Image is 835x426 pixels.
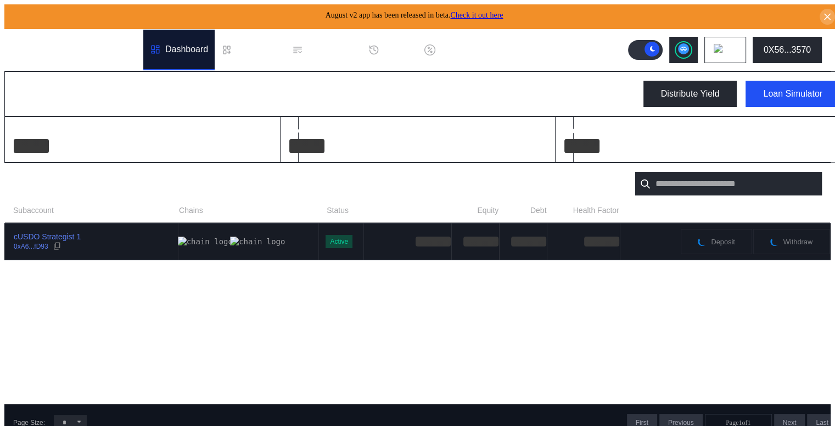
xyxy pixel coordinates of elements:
[14,232,81,242] div: cUSDO Strategist 1
[393,205,451,216] span: Account Balance
[643,81,737,107] button: Distribute Yield
[573,205,619,216] span: Health Factor
[13,205,54,216] span: Subaccount
[230,237,285,246] img: chain logo
[14,126,70,136] h2: Total Balance
[289,126,332,136] h2: Total Debt
[440,45,506,55] div: Discount Factors
[179,205,203,216] span: Chains
[326,11,503,19] span: August v2 app has been released in beta.
[477,205,498,216] span: Equity
[680,228,752,255] button: pendingDeposit
[764,45,811,55] div: 0X56...3570
[450,11,503,19] a: Check it out here
[770,237,779,246] img: pending
[13,177,77,190] div: Subaccounts
[783,238,812,246] span: Withdraw
[530,205,547,216] span: Debt
[704,37,746,63] button: chain logo
[711,238,735,246] span: Deposit
[237,45,279,55] div: Loan Book
[165,44,208,54] div: Dashboard
[698,237,707,246] img: pending
[753,228,830,255] button: pendingWithdraw
[362,30,418,70] a: History
[753,37,822,63] button: 0X56...3570
[714,44,726,56] img: chain logo
[14,243,48,250] div: 0xA6...fD93
[53,139,76,153] div: USD
[661,89,720,99] div: Distribute Yield
[307,45,355,55] div: Permissions
[178,237,233,246] img: chain logo
[384,45,411,55] div: History
[604,139,627,153] div: USD
[329,139,352,153] div: USD
[143,30,215,70] a: Dashboard
[327,205,349,216] span: Status
[285,30,362,70] a: Permissions
[14,84,115,104] div: My Dashboard
[215,30,285,70] a: Loan Book
[418,30,512,70] a: Discount Factors
[763,89,822,99] div: Loan Simulator
[330,238,348,245] div: Active
[564,126,614,136] h2: Total Equity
